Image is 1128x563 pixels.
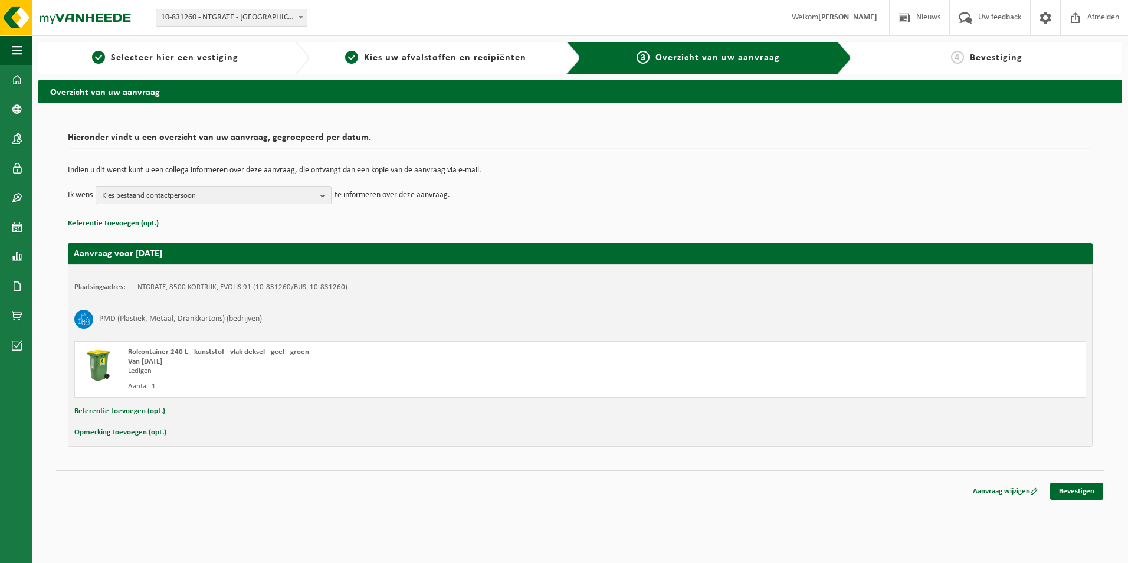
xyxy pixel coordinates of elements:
[38,80,1122,103] h2: Overzicht van uw aanvraag
[1050,483,1103,500] a: Bevestigen
[74,249,162,258] strong: Aanvraag voor [DATE]
[68,216,159,231] button: Referentie toevoegen (opt.)
[137,283,347,292] td: NTGRATE, 8500 KORTRIJK, EVOLIS 91 (10-831260/BUS, 10-831260)
[345,51,358,64] span: 2
[970,53,1022,63] span: Bevestiging
[111,53,238,63] span: Selecteer hier een vestiging
[99,310,262,329] h3: PMD (Plastiek, Metaal, Drankkartons) (bedrijven)
[74,283,126,291] strong: Plaatsingsadres:
[68,186,93,204] p: Ik wens
[74,404,165,419] button: Referentie toevoegen (opt.)
[951,51,964,64] span: 4
[81,348,116,383] img: WB-0240-HPE-GN-50.png
[156,9,307,26] span: 10-831260 - NTGRATE - KORTRIJK
[96,186,332,204] button: Kies bestaand contactpersoon
[364,53,526,63] span: Kies uw afvalstoffen en recipiënten
[335,186,450,204] p: te informeren over deze aanvraag.
[964,483,1047,500] a: Aanvraag wijzigen
[128,366,628,376] div: Ledigen
[74,425,166,440] button: Opmerking toevoegen (opt.)
[128,358,162,365] strong: Van [DATE]
[315,51,556,65] a: 2Kies uw afvalstoffen en recipiënten
[92,51,105,64] span: 1
[68,166,1093,175] p: Indien u dit wenst kunt u een collega informeren over deze aanvraag, die ontvangt dan een kopie v...
[818,13,877,22] strong: [PERSON_NAME]
[637,51,650,64] span: 3
[655,53,780,63] span: Overzicht van uw aanvraag
[156,9,307,27] span: 10-831260 - NTGRATE - KORTRIJK
[102,187,316,205] span: Kies bestaand contactpersoon
[128,382,628,391] div: Aantal: 1
[128,348,309,356] span: Rolcontainer 240 L - kunststof - vlak deksel - geel - groen
[44,51,286,65] a: 1Selecteer hier een vestiging
[68,133,1093,149] h2: Hieronder vindt u een overzicht van uw aanvraag, gegroepeerd per datum.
